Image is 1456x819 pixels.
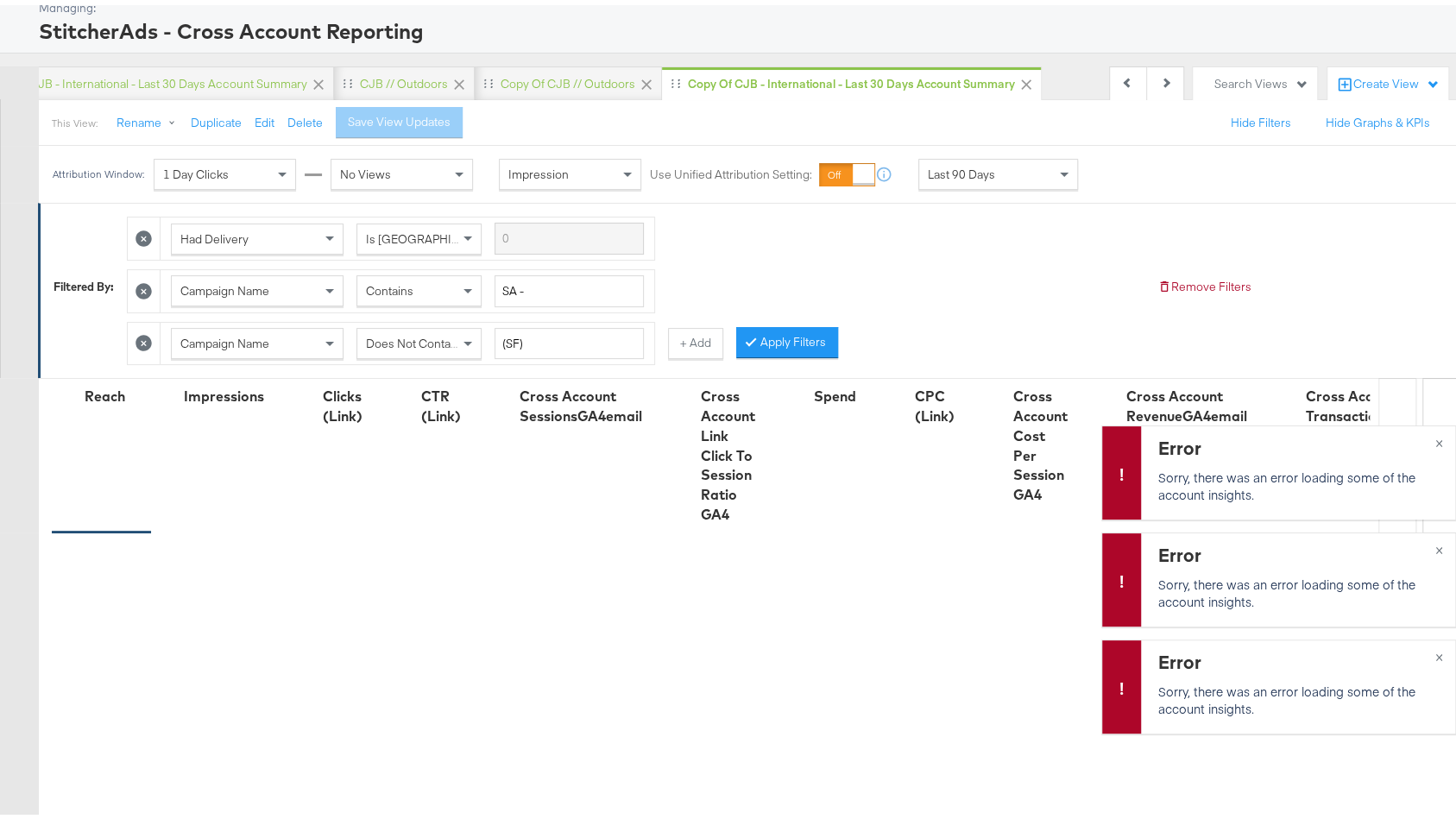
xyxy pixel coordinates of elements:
[421,381,461,421] div: CTR (Link)
[520,381,642,421] div: Cross Account SessionsGA4email
[180,331,269,346] span: Campaign Name
[483,73,493,83] div: Drag to reorder tab
[52,163,145,175] div: Attribution Window:
[366,331,460,346] span: Does Not Contain
[52,111,98,125] div: This View:
[180,278,269,293] span: Campaign Name
[495,323,644,355] input: Enter a search term
[736,322,838,353] button: Apply Filters
[1231,110,1291,126] button: Hide Filters
[1353,71,1440,88] div: Create View
[928,161,995,177] span: Last 90 Days
[1214,71,1308,87] div: Search Views
[1423,635,1455,666] button: ×
[1158,570,1434,605] p: Sorry, there was an error loading some of the account insights.
[1158,537,1434,562] div: Error
[701,381,755,520] div: Cross Account Link Click To Session Ratio GA4
[501,71,635,87] div: Copy of CJB // Outdoors
[343,73,352,83] div: Drag to reorder tab
[915,381,955,421] div: CPC (Link)
[191,110,242,126] button: Duplicate
[650,161,812,178] label: Use Unified Attribution Setting:
[1306,381,1456,421] div: Cross Account TransactionsGA4email
[1423,421,1455,452] button: ×
[1423,528,1455,559] button: ×
[366,226,498,242] span: Is [GEOGRAPHIC_DATA]
[1013,381,1068,500] div: Cross Account Cost Per Session GA4
[1158,644,1434,669] div: Error
[163,161,229,177] span: 1 Day Clicks
[814,381,856,401] div: Spend
[508,161,569,177] span: Impression
[671,73,680,83] div: Drag to reorder tab
[85,381,125,401] div: Reach
[1435,426,1443,446] span: ×
[104,103,194,134] button: Rename
[340,161,391,177] span: No Views
[360,71,448,87] div: CJB // Outdoors
[39,11,1452,41] div: StitcherAds - Cross Account Reporting
[180,226,249,242] span: Had Delivery
[495,217,644,249] input: Enter a search term
[54,274,114,290] div: Filtered By:
[1435,640,1443,660] span: ×
[184,381,264,401] div: Impressions
[1158,463,1434,498] p: Sorry, there was an error loading some of the account insights.
[1435,533,1443,553] span: ×
[1157,274,1251,290] button: Remove Filters
[255,110,274,126] button: Edit
[1126,381,1247,421] div: Cross Account RevenueGA4email
[1326,110,1430,126] button: Hide Graphs & KPIs
[323,381,362,421] div: Clicks (Link)
[366,278,413,293] span: Contains
[1158,430,1434,455] div: Error
[287,110,323,126] button: Delete
[495,270,644,302] input: Enter a search term
[1158,677,1434,712] p: Sorry, there was an error loading some of the account insights.
[668,323,723,354] button: + Add
[688,71,1015,87] div: Copy of CJB - International - Last 30 days Account Summary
